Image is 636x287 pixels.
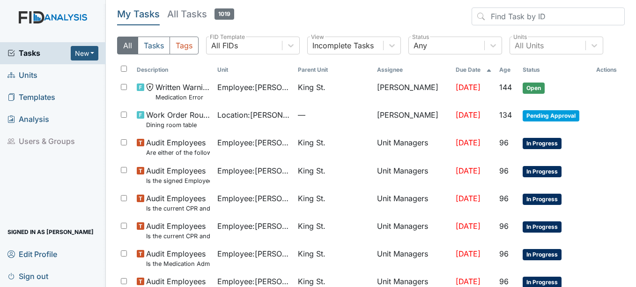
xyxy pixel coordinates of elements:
span: Employee : [PERSON_NAME] [217,137,290,148]
span: [DATE] [456,138,481,147]
button: New [71,46,99,60]
th: Toggle SortBy [133,62,214,78]
small: Is the current CPR and First Aid Training Certificate found in the file(2 years)? [146,204,210,213]
span: Audit Employees Are either of the following in the file? "Consumer Report Release Forms" and the ... [146,137,210,157]
span: Units [7,68,37,83]
span: [DATE] [456,249,481,258]
th: Toggle SortBy [294,62,373,78]
small: Medication Error [155,93,210,102]
span: Audit Employees Is the current CPR and First Aid Training Certificate found in the file(2 years)? [146,193,210,213]
td: Unit Managers [373,244,452,272]
span: Employee : [PERSON_NAME] [217,193,290,204]
input: Toggle All Rows Selected [121,66,127,72]
span: Audit Employees Is the signed Employee Confidentiality Agreement in the file (HIPPA)? [146,165,210,185]
div: Type filter [117,37,199,54]
span: Employee : [PERSON_NAME] [217,165,290,176]
span: In Progress [523,166,562,177]
span: King St. [298,165,325,176]
span: 96 [499,138,509,147]
span: [DATE] [456,194,481,203]
span: King St. [298,193,325,204]
div: All FIDs [211,40,238,51]
span: In Progress [523,138,562,149]
td: Unit Managers [373,189,452,217]
span: King St. [298,220,325,232]
span: 134 [499,110,512,120]
span: Employee : [PERSON_NAME] [217,82,290,93]
button: All [117,37,138,54]
small: Dining room table [146,121,210,129]
span: 96 [499,194,509,203]
h5: All Tasks [167,8,234,21]
button: Tasks [138,37,170,54]
span: Location : [PERSON_NAME] [217,109,290,121]
th: Toggle SortBy [214,62,294,78]
th: Assignee [373,62,452,78]
span: Employee : [PERSON_NAME], Uniququa [217,276,290,287]
small: Are either of the following in the file? "Consumer Report Release Forms" and the "MVR Disclosure ... [146,148,210,157]
td: Unit Managers [373,217,452,244]
button: Tags [170,37,199,54]
input: Find Task by ID [472,8,625,25]
span: Work Order Routine Dining room table [146,109,210,129]
span: 96 [499,249,509,258]
div: All Units [515,40,544,51]
span: 1019 [214,8,234,20]
span: Open [523,83,545,94]
span: In Progress [523,194,562,205]
span: 96 [499,277,509,286]
span: King St. [298,276,325,287]
span: Pending Approval [523,110,579,121]
span: Templates [7,90,55,105]
span: 96 [499,221,509,231]
span: [DATE] [456,221,481,231]
a: Tasks [7,47,71,59]
td: [PERSON_NAME] [373,78,452,106]
small: Is the signed Employee Confidentiality Agreement in the file (HIPPA)? [146,176,210,185]
span: Signed in as [PERSON_NAME] [7,225,94,239]
small: Is the current CPR and First Aid Training Certificate found in the file(2 years)? [146,232,210,241]
th: Toggle SortBy [452,62,495,78]
span: [DATE] [456,166,481,175]
div: Any [414,40,427,51]
span: Audit Employees Is the current CPR and First Aid Training Certificate found in the file(2 years)? [146,220,210,241]
span: [DATE] [456,110,481,120]
span: 96 [499,166,509,175]
span: — [298,109,370,121]
span: Written Warning Medication Error [155,82,210,102]
span: [DATE] [456,83,481,92]
span: Audit Employees Is the Medication Administration certificate found in the file? [146,248,210,268]
span: King St. [298,248,325,259]
span: Employee : [PERSON_NAME], Uniququa [217,220,290,232]
small: Is the Medication Administration certificate found in the file? [146,259,210,268]
span: 144 [499,83,512,92]
span: [DATE] [456,277,481,286]
td: Unit Managers [373,161,452,189]
span: Sign out [7,269,48,283]
h5: My Tasks [117,8,160,21]
span: In Progress [523,221,562,233]
td: Unit Managers [373,133,452,161]
div: Incomplete Tasks [312,40,374,51]
td: [PERSON_NAME] [373,106,452,133]
span: Analysis [7,112,49,127]
span: King St. [298,82,325,93]
span: In Progress [523,249,562,260]
span: Edit Profile [7,247,57,261]
th: Toggle SortBy [519,62,592,78]
th: Toggle SortBy [495,62,518,78]
span: Employee : [PERSON_NAME], Uniququa [217,248,290,259]
th: Actions [592,62,625,78]
span: King St. [298,137,325,148]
